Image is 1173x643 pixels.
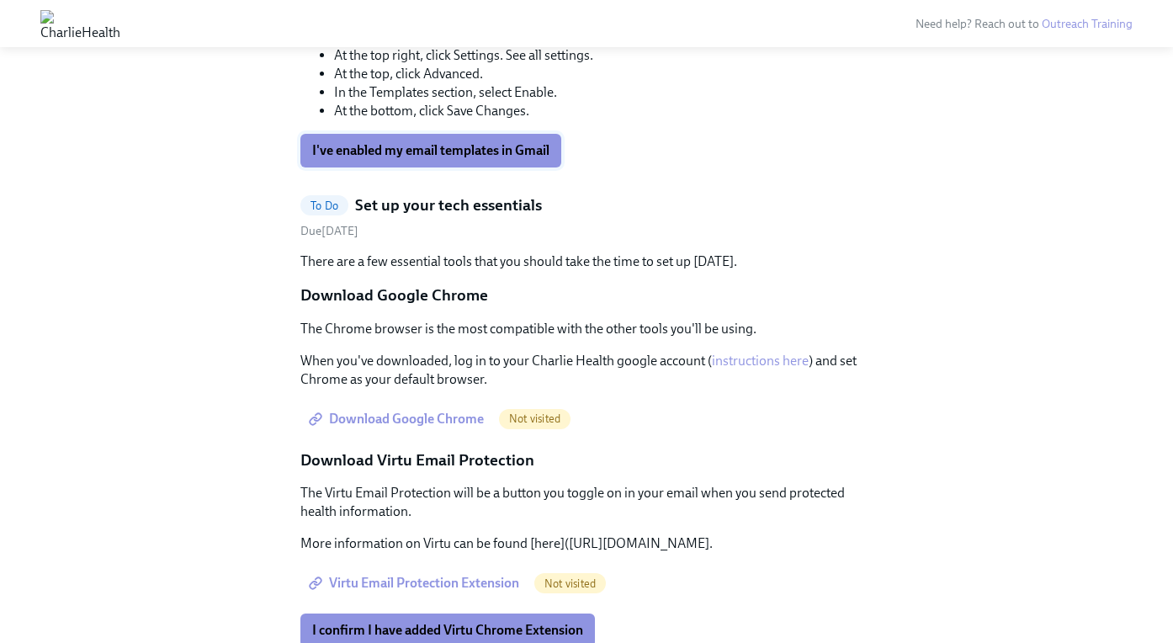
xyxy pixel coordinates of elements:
[312,411,484,428] span: Download Google Chrome
[300,194,873,239] a: To DoSet up your tech essentialsDue[DATE]
[499,412,571,425] span: Not visited
[300,284,873,306] p: Download Google Chrome
[300,402,496,436] a: Download Google Chrome
[40,10,120,37] img: CharlieHealth
[712,353,809,369] a: instructions here
[300,252,873,271] p: There are a few essential tools that you should take the time to set up [DATE].
[300,484,873,521] p: The Virtu Email Protection will be a button you toggle on in your email when you send protected h...
[300,352,873,389] p: When you've downloaded, log in to your Charlie Health google account ( ) and set Chrome as your d...
[300,566,531,600] a: Virtu Email Protection Extension
[334,46,873,65] li: At the top right, click Settings. See all settings.
[334,65,873,83] li: At the top, click Advanced.
[312,142,549,159] span: I've enabled my email templates in Gmail
[534,577,606,590] span: Not visited
[334,83,873,102] li: In the Templates section, select Enable.
[1042,17,1133,31] a: Outreach Training
[300,134,561,167] button: I've enabled my email templates in Gmail
[300,449,873,471] p: Download Virtu Email Protection
[312,575,519,592] span: Virtu Email Protection Extension
[300,199,348,212] span: To Do
[300,534,873,553] p: More information on Virtu can be found [here]([URL][DOMAIN_NAME].
[312,622,583,639] span: I confirm I have added Virtu Chrome Extension
[916,17,1133,31] span: Need help? Reach out to
[355,194,542,216] h5: Set up your tech essentials
[300,224,358,238] span: Tuesday, September 23rd 2025, 7:00 am
[334,102,873,120] li: At the bottom, click Save Changes.
[300,320,873,338] p: The Chrome browser is the most compatible with the other tools you'll be using.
